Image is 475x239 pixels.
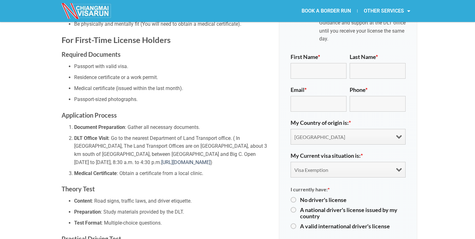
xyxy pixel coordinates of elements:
[74,134,270,166] li: : Go to the nearest Department of Land Transport office. ( In [GEOGRAPHIC_DATA], The Land Transpo...
[74,220,101,226] strong: Test Format
[161,159,210,165] a: [URL][DOMAIN_NAME]
[350,54,378,60] label: Last Name
[300,197,406,203] label: No driver's license
[291,87,307,93] label: Email
[300,207,406,219] label: A national driver's license issued by my country
[74,169,270,178] li: : Obtain a certificate from a local clinic.
[74,219,270,227] li: : Multiple-choice questions.
[62,35,270,45] h2: For First-Time License Holders
[350,87,368,93] label: Phone
[74,84,270,93] li: Medical certificate (issued within the last month).
[62,184,270,194] h3: Theory Test
[295,4,357,18] a: BOOK A BORDER RUN
[74,209,101,215] strong: Preparation
[74,20,270,28] li: Be physically and mentally fit (You will need to obtain a medical certificate).
[74,73,270,82] li: Residence certificate or a work permit.
[319,19,409,43] p: Guidance and support at the DLT office until you receive your license the same day.
[300,223,406,229] label: A valid international driver's license
[291,54,320,60] label: First Name
[237,4,417,18] nav: Menu
[74,208,270,216] li: : Study materials provided by the DLT.
[74,198,92,204] strong: Content
[74,123,270,131] li: : Gather all necessary documents.
[62,110,270,120] h3: Application Process
[62,49,270,59] h3: Required Documents
[291,119,351,126] label: My Country of origin is:
[74,135,108,141] strong: DLT Office Visit
[358,4,417,18] a: OTHER SERVICES
[291,152,363,159] label: My Current visa situation is:
[291,186,330,192] span: I currently have:
[74,95,270,104] li: Passport-sized photographs.
[74,124,125,130] strong: Document Preparation
[74,62,270,71] li: Passport with valid visa.
[74,197,270,205] li: : Road signs, traffic laws, and driver etiquette.
[74,170,117,176] strong: Medical Certificate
